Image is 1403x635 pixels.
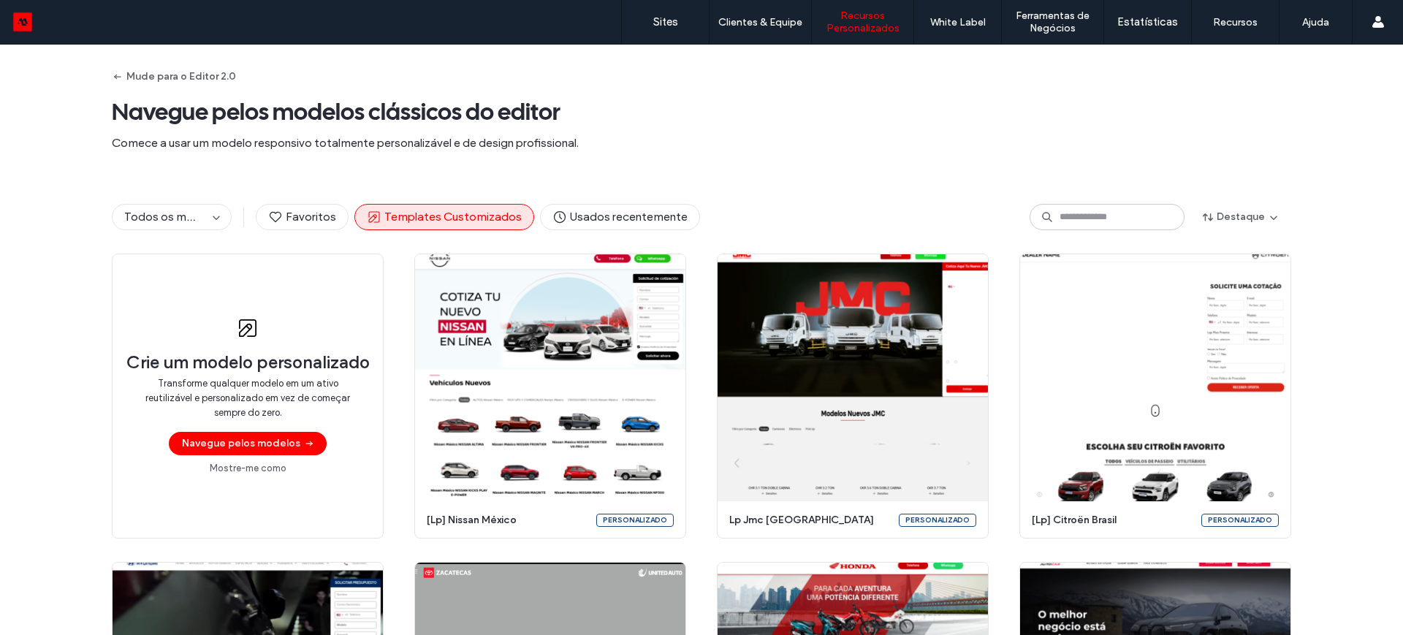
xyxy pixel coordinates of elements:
[1117,15,1178,28] label: Estatísticas
[142,376,354,420] span: Transforme qualquer modelo em um ativo reutilizável e personalizado em vez de começar sempre do z...
[552,209,688,225] span: Usados recentemente
[930,16,986,28] label: White Label
[427,513,588,528] span: [lp] nissan méxico
[540,204,700,230] button: Usados recentemente
[367,209,522,225] span: Templates Customizados
[268,209,336,225] span: Favoritos
[113,205,208,229] button: Todos os modelos
[126,351,370,373] span: Crie um modelo personalizado
[112,97,1291,126] span: Navegue pelos modelos clássicos do editor
[124,210,223,224] span: Todos os modelos
[729,513,890,528] span: lp jmc [GEOGRAPHIC_DATA]
[812,9,913,34] label: Recursos Personalizados
[899,514,976,527] div: Personalizado
[1002,9,1103,34] label: Ferramentas de Negócios
[1032,513,1193,528] span: [lp] citroën brasil
[112,135,1291,151] span: Comece a usar um modelo responsivo totalmente personalizável e de design profissional.
[596,514,674,527] div: Personalizado
[256,204,349,230] button: Favoritos
[718,16,802,28] label: Clientes & Equipe
[1190,205,1291,229] button: Destaque
[1302,16,1329,28] label: Ajuda
[653,15,678,28] label: Sites
[210,461,286,476] a: Mostre-me como
[354,204,534,230] button: Templates Customizados
[112,65,236,88] button: Mude para o Editor 2.0
[1213,16,1258,28] label: Recursos
[169,432,327,455] button: Navegue pelos modelos
[1201,514,1279,527] div: Personalizado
